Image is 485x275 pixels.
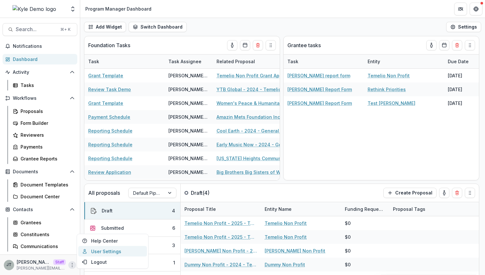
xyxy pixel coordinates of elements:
[13,207,67,212] span: Contacts
[10,229,77,240] a: Constituents
[284,55,364,68] div: Task
[265,234,307,240] a: Temelio Non Profit
[364,55,444,68] div: Entity
[88,100,123,107] a: Grant Template
[88,41,130,49] p: Foundation Tasks
[3,41,77,51] button: Notifications
[470,3,482,15] button: Get Help
[10,191,77,202] a: Document Center
[68,261,76,269] button: More
[345,261,351,268] div: $0
[165,58,205,65] div: Task Assignee
[21,155,72,162] div: Grantee Reports
[10,130,77,140] a: Reviewers
[217,114,289,120] a: Amazin Mets Foundation Inc - 2024 - General grant application
[168,86,209,93] div: [PERSON_NAME] <[PERSON_NAME][EMAIL_ADDRESS][DOMAIN_NAME]>
[465,40,475,50] button: Drag
[3,93,77,103] button: Open Workflows
[227,40,237,50] button: toggle-assigned-to-me
[168,114,209,120] div: [PERSON_NAME] <[PERSON_NAME][EMAIL_ADDRESS][DOMAIN_NAME]>
[446,22,481,32] button: Settings
[88,114,130,120] a: Payment Schedule
[184,247,257,254] a: [PERSON_NAME] Non Profit - 2024 - Temelio General [PERSON_NAME]
[21,231,72,238] div: Constituents
[102,207,113,214] div: Draft
[88,127,132,134] a: Reporting Schedule
[6,263,12,267] div: Joyce N Temelio
[84,55,165,68] div: Task
[21,132,72,138] div: Reviewers
[454,3,467,15] button: Partners
[3,54,77,64] a: Dashboard
[287,86,352,93] a: [PERSON_NAME] Report Form
[88,141,132,148] a: Reporting Schedule
[21,219,72,226] div: Grantees
[85,5,151,12] div: Program Manager Dashboard
[184,261,257,268] a: Dummy Non Profit - 2024 - Temelio General [PERSON_NAME]
[266,40,276,50] button: Drag
[88,189,120,197] p: All proposals
[217,100,289,107] a: Women's Peace & Humanitarian Fund - 2024 - Temelio General [PERSON_NAME]
[168,169,209,176] div: [PERSON_NAME] <[PERSON_NAME][EMAIL_ADDRESS][DOMAIN_NAME]>
[364,58,384,65] div: Entity
[3,204,77,215] button: Open Contacts
[13,96,67,101] span: Workflows
[53,259,66,265] p: Staff
[10,241,77,252] a: Communications
[389,202,469,216] div: Proposal Tags
[88,86,131,93] a: Review Task Demo
[168,100,209,107] div: [PERSON_NAME] <[PERSON_NAME][EMAIL_ADDRESS][DOMAIN_NAME]>
[165,55,213,68] div: Task Assignee
[284,58,302,65] div: Task
[10,142,77,152] a: Payments
[84,58,103,65] div: Task
[21,82,72,89] div: Tasks
[184,234,257,240] a: Temelio Non Profit - 2025 - Temelio General [PERSON_NAME]
[84,202,180,219] button: Draft4
[172,225,175,231] div: 6
[21,120,72,126] div: Form Builder
[181,202,261,216] div: Proposal Title
[84,219,180,237] button: Submitted6
[10,106,77,116] a: Proposals
[213,58,259,65] div: Related Proposal
[13,56,72,63] div: Dashboard
[59,26,72,33] div: ⌘ + K
[341,202,389,216] div: Funding Requested
[439,188,449,198] button: toggle-assigned-to-me
[444,58,472,65] div: Due Date
[217,72,289,79] a: Temelio Non Profit Grant Application - 2024
[88,72,123,79] a: Grant Template
[83,4,154,13] nav: breadcrumb
[3,167,77,177] button: Open Documents
[265,220,307,227] a: Temelio Non Profit
[452,188,462,198] button: Delete card
[10,153,77,164] a: Grantee Reports
[213,55,293,68] div: Related Proposal
[452,40,462,50] button: Delete card
[168,72,209,79] div: [PERSON_NAME] <[PERSON_NAME][EMAIL_ADDRESS][DOMAIN_NAME]>
[368,72,410,79] a: Temelio Non Profit
[191,189,239,197] p: Draft ( 4 )
[10,179,77,190] a: Document Templates
[217,86,289,93] a: YTB Global - 2024 - Temelio General [PERSON_NAME]
[265,247,325,254] a: [PERSON_NAME] Non Profit
[345,220,351,227] div: $0
[21,193,72,200] div: Document Center
[265,261,305,268] a: Dummy Non Profit
[217,127,289,134] a: Cool Earth - 2024 - General grant application
[172,242,175,249] div: 3
[10,118,77,128] a: Form Builder
[88,155,132,162] a: Reporting Schedule
[426,40,437,50] button: toggle-assigned-to-me
[10,217,77,228] a: Grantees
[217,155,289,162] a: [US_STATE] Heights Community Choir - 2024 - General grant application
[389,206,429,212] div: Proposal Tags
[168,127,209,134] div: [PERSON_NAME] <[PERSON_NAME][EMAIL_ADDRESS][DOMAIN_NAME]>
[168,155,209,162] div: [PERSON_NAME] <[PERSON_NAME][EMAIL_ADDRESS][DOMAIN_NAME]>
[287,72,350,79] a: [PERSON_NAME] report form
